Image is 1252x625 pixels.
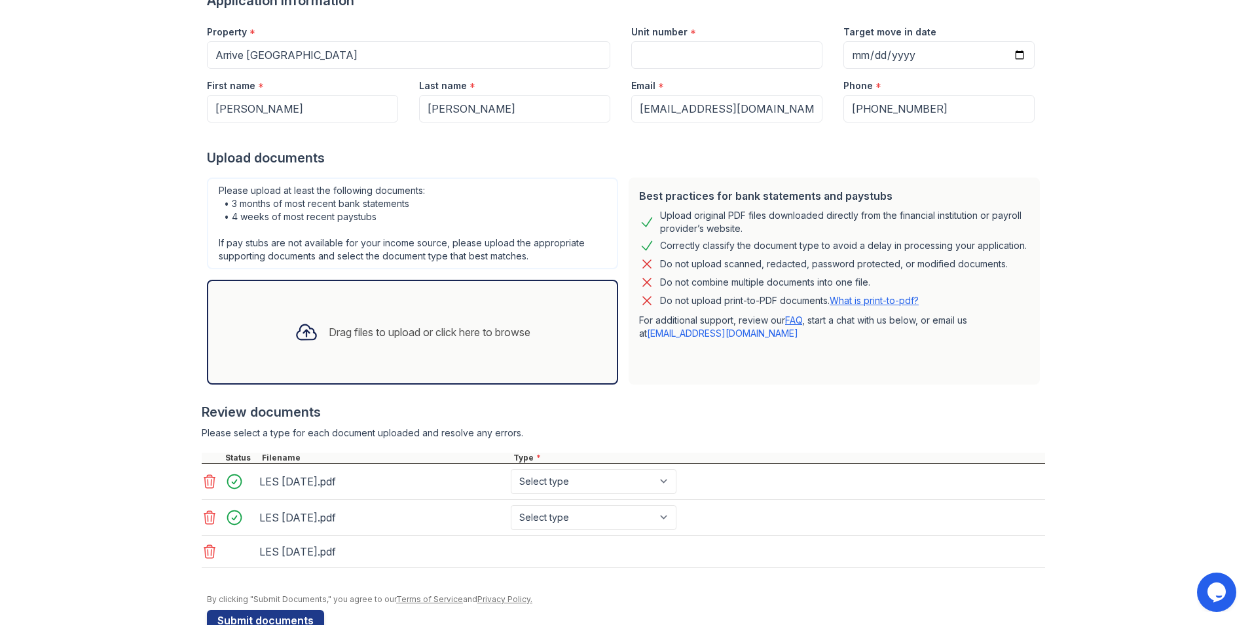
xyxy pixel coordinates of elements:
[660,294,919,307] p: Do not upload print-to-PDF documents.
[785,314,802,326] a: FAQ
[259,541,506,562] div: LES [DATE].pdf
[511,453,1045,463] div: Type
[477,594,532,604] a: Privacy Policy.
[631,26,688,39] label: Unit number
[202,426,1045,440] div: Please select a type for each document uploaded and resolve any errors.
[207,149,1045,167] div: Upload documents
[396,594,463,604] a: Terms of Service
[207,26,247,39] label: Property
[259,453,511,463] div: Filename
[660,209,1029,235] div: Upload original PDF files downloaded directly from the financial institution or payroll provider’...
[329,324,530,340] div: Drag files to upload or click here to browse
[647,328,798,339] a: [EMAIL_ADDRESS][DOMAIN_NAME]
[202,403,1045,421] div: Review documents
[660,275,870,290] div: Do not combine multiple documents into one file.
[223,453,259,463] div: Status
[207,178,618,269] div: Please upload at least the following documents: • 3 months of most recent bank statements • 4 wee...
[631,79,655,92] label: Email
[660,256,1008,272] div: Do not upload scanned, redacted, password protected, or modified documents.
[830,295,919,306] a: What is print-to-pdf?
[259,471,506,492] div: LES [DATE].pdf
[259,507,506,528] div: LES [DATE].pdf
[207,594,1045,605] div: By clicking "Submit Documents," you agree to our and
[843,79,873,92] label: Phone
[419,79,467,92] label: Last name
[639,188,1029,204] div: Best practices for bank statements and paystubs
[660,238,1027,254] div: Correctly classify the document type to avoid a delay in processing your application.
[843,26,936,39] label: Target move in date
[639,314,1029,340] p: For additional support, review our , start a chat with us below, or email us at
[207,79,255,92] label: First name
[1197,573,1239,612] iframe: chat widget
